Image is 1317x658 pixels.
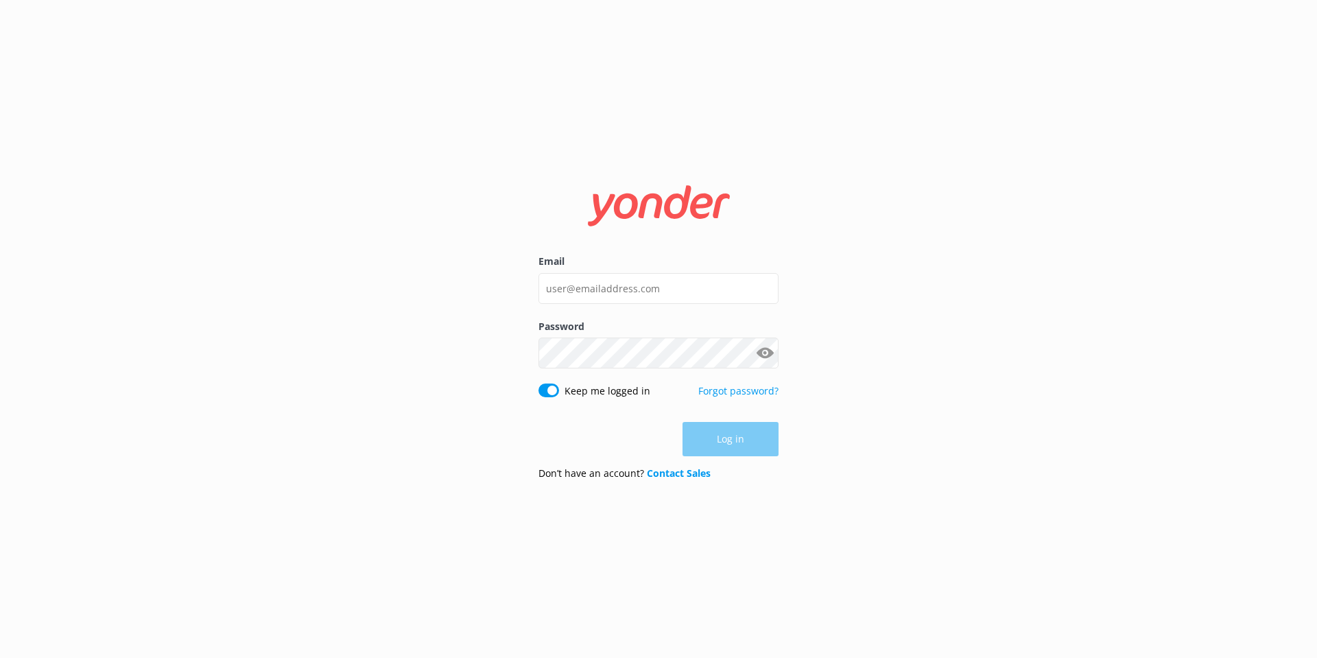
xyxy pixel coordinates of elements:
[698,384,779,397] a: Forgot password?
[647,467,711,480] a: Contact Sales
[538,466,711,481] p: Don’t have an account?
[538,254,779,269] label: Email
[538,319,779,334] label: Password
[565,384,650,399] label: Keep me logged in
[538,273,779,304] input: user@emailaddress.com
[751,340,779,367] button: Show password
